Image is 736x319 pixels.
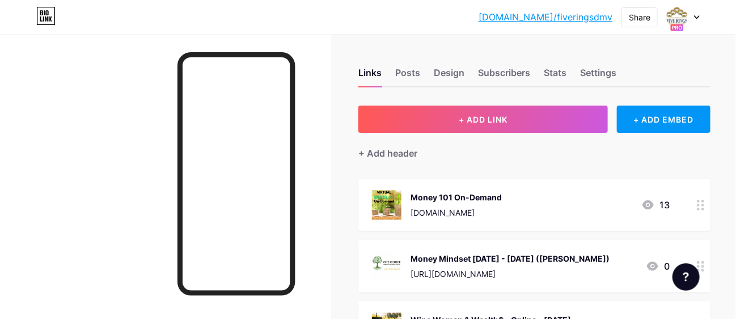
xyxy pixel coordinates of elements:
img: Money Mindset Monday - Mon 9/22 (Chelsea Glymph) [372,251,401,281]
div: + Add header [358,146,417,160]
div: Money Mindset [DATE] - [DATE] ([PERSON_NAME]) [411,253,610,265]
div: + ADD EMBED [617,106,710,133]
div: Links [358,66,382,86]
div: Money 101 On-Demand [411,191,502,203]
div: Share [629,11,650,23]
div: Subscribers [478,66,530,86]
img: fiveringsdmv [666,6,688,28]
a: [DOMAIN_NAME]/fiveringsdmv [479,10,612,24]
div: [URL][DOMAIN_NAME] [411,268,610,280]
div: 0 [646,259,670,273]
div: Settings [580,66,616,86]
div: 13 [641,198,670,212]
div: Design [434,66,464,86]
div: Stats [544,66,566,86]
button: + ADD LINK [358,106,608,133]
span: + ADD LINK [459,115,507,124]
img: Money 101 On-Demand [372,190,401,220]
div: Posts [395,66,420,86]
div: [DOMAIN_NAME] [411,207,502,219]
